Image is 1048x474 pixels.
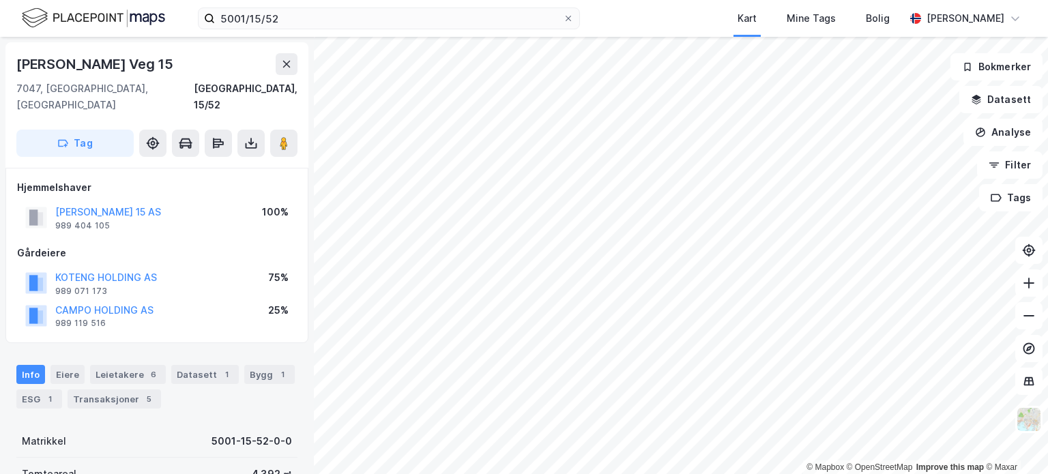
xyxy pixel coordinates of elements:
[16,365,45,384] div: Info
[16,389,62,409] div: ESG
[212,433,292,449] div: 5001-15-52-0-0
[959,86,1043,113] button: Datasett
[194,80,297,113] div: [GEOGRAPHIC_DATA], 15/52
[950,53,1043,80] button: Bokmerker
[55,318,106,329] div: 989 119 516
[22,6,165,30] img: logo.f888ab2527a4732fd821a326f86c7f29.svg
[268,269,289,286] div: 75%
[977,151,1043,179] button: Filter
[979,184,1043,211] button: Tags
[171,365,239,384] div: Datasett
[50,365,85,384] div: Eiere
[220,368,233,381] div: 1
[1016,406,1042,432] img: Z
[262,204,289,220] div: 100%
[17,245,297,261] div: Gårdeiere
[43,392,57,406] div: 1
[847,462,913,472] a: OpenStreetMap
[55,220,110,231] div: 989 404 105
[68,389,161,409] div: Transaksjoner
[16,53,176,75] div: [PERSON_NAME] Veg 15
[55,286,107,297] div: 989 071 173
[17,179,297,196] div: Hjemmelshaver
[806,462,844,472] a: Mapbox
[866,10,890,27] div: Bolig
[738,10,757,27] div: Kart
[215,8,563,29] input: Søk på adresse, matrikkel, gårdeiere, leietakere eller personer
[787,10,836,27] div: Mine Tags
[147,368,160,381] div: 6
[142,392,156,406] div: 5
[980,409,1048,474] div: Kontrollprogram for chat
[276,368,289,381] div: 1
[244,365,295,384] div: Bygg
[916,462,984,472] a: Improve this map
[90,365,166,384] div: Leietakere
[963,119,1043,146] button: Analyse
[268,302,289,319] div: 25%
[16,80,194,113] div: 7047, [GEOGRAPHIC_DATA], [GEOGRAPHIC_DATA]
[22,433,66,449] div: Matrikkel
[16,130,134,157] button: Tag
[927,10,1004,27] div: [PERSON_NAME]
[980,409,1048,474] iframe: Chat Widget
